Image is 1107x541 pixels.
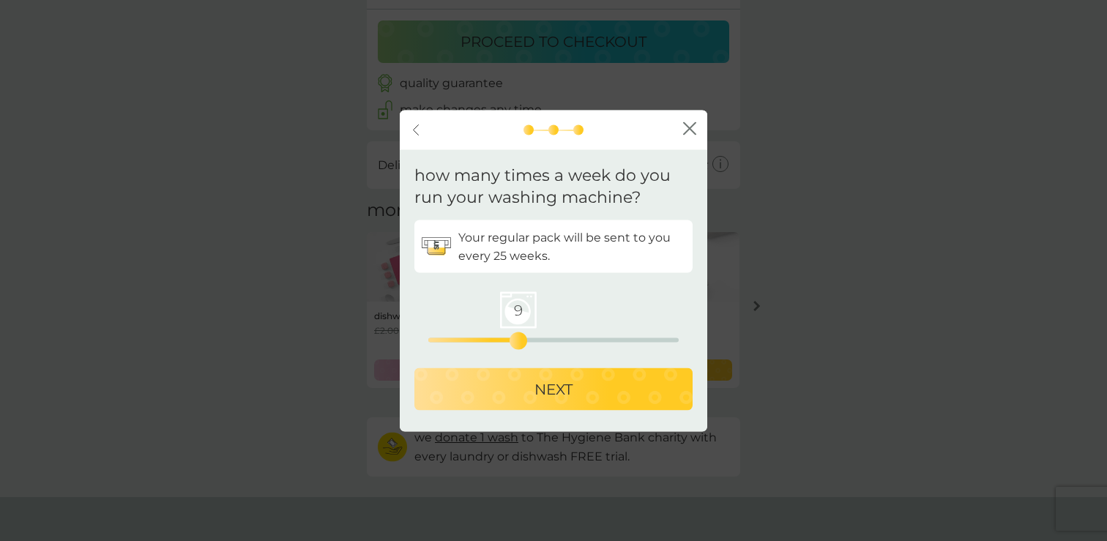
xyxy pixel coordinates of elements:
p: how many times a week do you run your washing machine? [414,164,693,209]
p: Your regular pack will be sent to you every 25 weeks. [458,228,685,265]
button: close [683,122,696,138]
button: NEXT [414,368,693,411]
p: NEXT [534,378,573,401]
span: 9 [500,292,537,329]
